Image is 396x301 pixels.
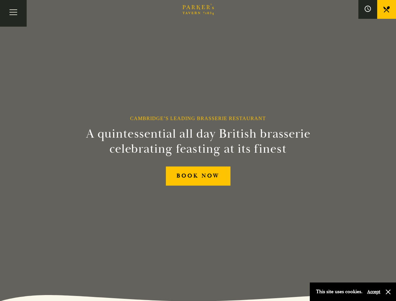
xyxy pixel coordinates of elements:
a: BOOK NOW [166,166,230,186]
button: Accept [367,289,380,295]
h2: A quintessential all day British brasserie celebrating feasting at its finest [55,126,341,156]
h1: Cambridge’s Leading Brasserie Restaurant [130,115,266,121]
button: Close and accept [385,289,391,295]
p: This site uses cookies. [316,287,362,296]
